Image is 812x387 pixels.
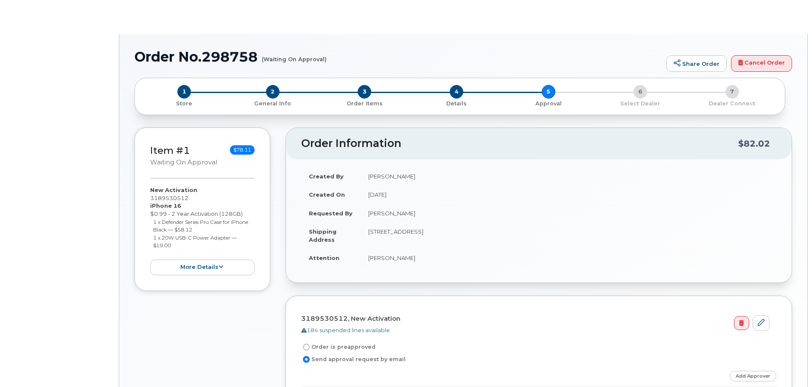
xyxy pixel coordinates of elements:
td: [STREET_ADDRESS] [361,222,776,249]
p: Order Items [322,100,407,107]
a: 4 Details [411,99,503,107]
small: 1 x 20W USB-C Power Adapter — $19.00 [153,234,237,249]
td: [DATE] [361,185,776,204]
span: 1 [177,85,191,99]
h1: Order No.298758 [134,49,662,64]
p: Store [145,100,224,107]
input: Order is preapproved [303,344,310,350]
label: Order is preapproved [301,342,375,352]
span: $78.11 [230,145,255,155]
h2: Order Information [301,138,738,150]
label: Send approval request by email [301,354,406,364]
h4: 3189530512, New Activation [301,315,770,322]
div: $82.02 [738,136,770,152]
span: 4 [450,85,463,99]
a: 1 Store [142,99,227,107]
a: Cancel Order [731,55,792,72]
strong: Requested By [309,210,353,217]
div: 3189530512 $0.99 - 2 Year Activation (128GB) [150,186,255,275]
button: more details [150,260,255,275]
p: General Info [230,100,316,107]
td: [PERSON_NAME] [361,204,776,223]
div: 184 suspended lines available. [301,326,770,334]
td: [PERSON_NAME] [361,249,776,267]
strong: Attention [309,254,339,261]
small: (Waiting On Approval) [262,49,327,62]
a: Add Approver [730,371,776,381]
strong: Created On [309,191,345,198]
span: 2 [266,85,280,99]
strong: New Activation [150,186,197,193]
span: 3 [358,85,371,99]
a: Share Order [666,55,727,72]
strong: iPhone 16 [150,202,181,209]
a: 3 Order Items [319,99,411,107]
input: Send approval request by email [303,356,310,363]
small: Waiting On Approval [150,158,217,166]
p: Details [414,100,499,107]
a: 2 General Info [227,99,319,107]
strong: Created By [309,173,344,180]
strong: Shipping Address [309,228,336,243]
a: Item #1 [150,144,190,156]
small: 1 x Defender Series Pro Case for iPhone Black — $58.12 [153,219,248,233]
td: [PERSON_NAME] [361,167,776,186]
